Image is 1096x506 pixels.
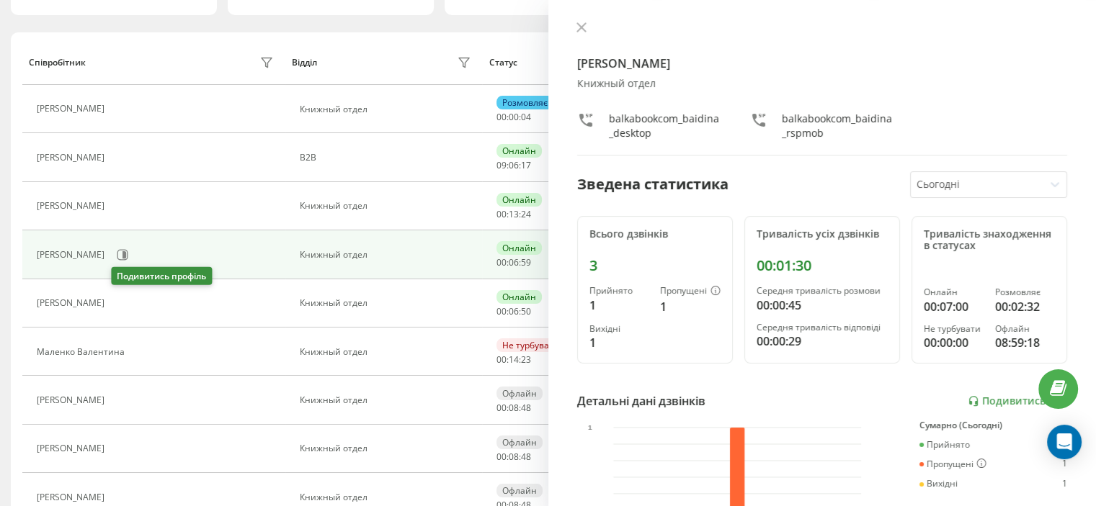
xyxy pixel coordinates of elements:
[300,347,475,357] div: Книжный отдел
[496,451,507,463] span: 00
[995,324,1055,334] div: Офлайн
[37,298,108,308] div: [PERSON_NAME]
[300,153,475,163] div: B2B
[496,353,507,366] span: 00
[521,159,531,171] span: 17
[757,333,888,350] div: 00:00:29
[496,305,507,317] span: 00
[496,208,507,220] span: 00
[757,228,888,240] div: Тривалість усіх дзвінків
[496,338,565,352] div: Не турбувати
[496,96,553,109] div: Розмовляє
[496,112,531,122] div: : :
[300,250,475,260] div: Книжный отдел
[968,395,1067,407] a: Подивитись звіт
[496,307,531,317] div: : :
[660,286,721,297] div: Пропущені
[496,241,542,255] div: Онлайн
[589,334,649,351] div: 1
[37,492,108,502] div: [PERSON_NAME]
[1062,479,1067,489] div: 1
[496,193,542,207] div: Онлайн
[496,256,507,268] span: 00
[37,250,108,260] div: [PERSON_NAME]
[496,159,507,171] span: 09
[782,112,894,140] div: balkabookcom_baidina_rspmob
[588,423,592,431] text: 1
[589,257,721,274] div: 3
[757,322,888,333] div: Середня тривалість відповіді
[37,201,108,211] div: [PERSON_NAME]
[496,144,542,158] div: Онлайн
[521,402,531,414] span: 48
[609,112,721,140] div: balkabookcom_baidina_desktop
[757,257,888,274] div: 00:01:30
[660,298,721,315] div: 1
[300,201,475,211] div: Книжный отдел
[509,353,519,366] span: 14
[496,161,531,171] div: : :
[292,58,317,68] div: Відділ
[300,298,475,308] div: Книжный отдел
[589,324,649,334] div: Вихідні
[919,420,1067,430] div: Сумарно (Сьогодні)
[496,209,531,220] div: : :
[496,402,507,414] span: 00
[589,228,721,240] div: Всього дзвінків
[919,458,986,470] div: Пропущені
[496,111,507,123] span: 00
[521,256,531,268] span: 59
[496,258,531,268] div: : :
[496,435,543,449] div: Офлайн
[1047,425,1082,459] div: Open Intercom Messenger
[496,452,531,462] div: : :
[509,402,519,414] span: 08
[757,297,888,314] div: 00:00:45
[589,297,649,314] div: 1
[919,440,970,450] div: Прийнято
[37,153,108,163] div: [PERSON_NAME]
[521,451,531,463] span: 48
[1062,458,1067,470] div: 1
[111,267,212,285] div: Подивитись профіль
[29,58,86,68] div: Співробітник
[496,290,542,304] div: Онлайн
[509,451,519,463] span: 08
[300,443,475,453] div: Книжный отдел
[496,484,543,497] div: Офлайн
[509,208,519,220] span: 13
[924,324,984,334] div: Не турбувати
[300,492,475,502] div: Книжный отдел
[577,55,1068,72] h4: [PERSON_NAME]
[589,286,649,296] div: Прийнято
[521,305,531,317] span: 50
[37,347,128,357] div: Маленко Валентина
[496,355,531,365] div: : :
[919,479,958,489] div: Вихідні
[924,334,984,351] div: 00:00:00
[509,159,519,171] span: 06
[37,395,108,405] div: [PERSON_NAME]
[757,286,888,296] div: Середня тривалість розмови
[924,228,1055,253] div: Тривалість знаходження в статусах
[496,403,531,413] div: : :
[924,298,984,315] div: 00:07:00
[521,353,531,366] span: 23
[521,111,531,123] span: 04
[995,298,1055,315] div: 00:02:32
[577,78,1068,90] div: Книжный отдел
[509,111,519,123] span: 00
[300,395,475,405] div: Книжный отдел
[300,104,475,114] div: Книжный отдел
[37,443,108,453] div: [PERSON_NAME]
[995,334,1055,351] div: 08:59:18
[924,287,984,297] div: Онлайн
[577,392,705,410] div: Детальні дані дзвінків
[509,256,519,268] span: 06
[521,208,531,220] span: 24
[496,387,543,400] div: Офлайн
[37,104,108,114] div: [PERSON_NAME]
[577,173,729,195] div: Зведена статистика
[509,305,519,317] span: 06
[995,287,1055,297] div: Розмовляє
